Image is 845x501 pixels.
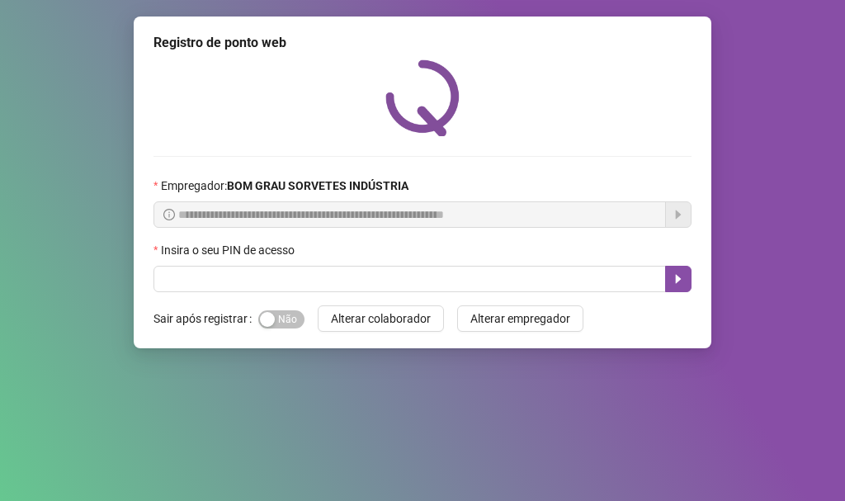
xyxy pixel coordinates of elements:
img: QRPoint [385,59,460,136]
strong: BOM GRAU SORVETES INDÚSTRIA [227,179,408,192]
span: info-circle [163,209,175,220]
label: Sair após registrar [153,305,258,332]
button: Alterar colaborador [318,305,444,332]
label: Insira o seu PIN de acesso [153,241,305,259]
span: Alterar empregador [470,310,570,328]
span: Alterar colaborador [331,310,431,328]
button: Alterar empregador [457,305,583,332]
span: caret-right [672,272,685,286]
span: Empregador : [161,177,408,195]
div: Registro de ponto web [153,33,692,53]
